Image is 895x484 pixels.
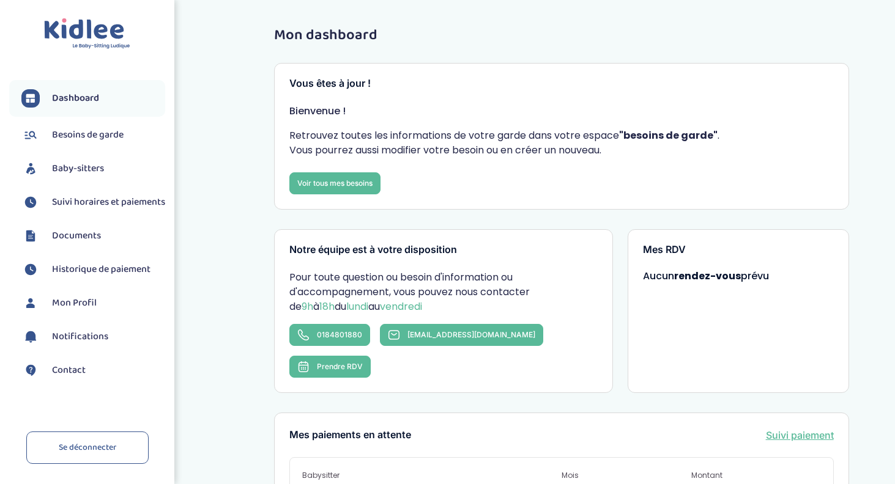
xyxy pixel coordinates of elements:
[274,28,849,43] h1: Mon dashboard
[289,104,834,119] p: Bienvenue !
[407,330,535,339] span: [EMAIL_ADDRESS][DOMAIN_NAME]
[766,428,834,442] a: Suivi paiement
[21,159,40,178] img: babysitters.svg
[289,430,411,441] h3: Mes paiements en attente
[317,330,362,339] span: 0184801880
[289,244,598,255] h3: Notre équipe est à votre disposition
[674,269,741,283] strong: rendez-vous
[52,229,101,243] span: Documents
[21,328,165,346] a: Notifications
[44,18,130,50] img: logo.svg
[619,128,718,142] strong: "besoins de garde"
[643,269,769,283] span: Aucun prévu
[302,470,562,481] span: Babysitter
[21,89,40,108] img: dashboard.svg
[21,227,40,245] img: documents.svg
[380,324,543,346] a: [EMAIL_ADDRESS][DOMAIN_NAME]
[52,296,97,310] span: Mon Profil
[52,128,124,142] span: Besoins de garde
[21,193,40,211] img: suivihoraire.svg
[52,195,165,210] span: Suivi horaires et paiements
[691,470,821,481] span: Montant
[21,294,165,312] a: Mon Profil
[21,159,165,178] a: Baby-sitters
[21,260,165,279] a: Historique de paiement
[52,363,86,378] span: Contact
[21,227,165,245] a: Documents
[643,244,834,255] h3: Mes RDV
[52,91,99,106] span: Dashboard
[21,260,40,279] img: suivihoraire.svg
[346,299,368,313] span: lundi
[317,362,363,371] span: Prendre RDV
[289,324,370,346] a: 0184801880
[52,262,150,277] span: Historique de paiement
[21,193,165,211] a: Suivi horaires et paiements
[21,126,40,144] img: besoin.svg
[302,299,313,313] span: 9h
[289,172,381,194] a: Voir tous mes besoins
[26,431,149,464] a: Se déconnecter
[21,361,40,380] img: contact.svg
[319,299,335,313] span: 18h
[380,299,422,313] span: vendredi
[52,161,104,176] span: Baby-sitters
[21,89,165,108] a: Dashboard
[562,470,691,481] span: Mois
[52,329,108,344] span: Notifications
[21,294,40,312] img: profil.svg
[289,78,834,89] h3: Vous êtes à jour !
[289,356,371,378] button: Prendre RDV
[21,328,40,346] img: notification.svg
[289,128,834,158] p: Retrouvez toutes les informations de votre garde dans votre espace . Vous pourrez aussi modifier ...
[21,126,165,144] a: Besoins de garde
[21,361,165,380] a: Contact
[289,270,598,314] p: Pour toute question ou besoin d'information ou d'accompagnement, vous pouvez nous contacter de à ...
